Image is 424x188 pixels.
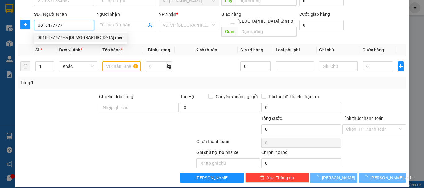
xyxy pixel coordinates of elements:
button: deleteXóa Thông tin [245,173,309,183]
span: kg [166,61,172,71]
div: Tổng: 1 [20,79,164,86]
span: VP Nhận [159,12,176,17]
span: Giao hàng [221,12,241,17]
input: Ghi chú đơn hàng [99,103,179,112]
span: Tổng cước [261,116,282,121]
button: plus [20,20,30,29]
span: [PERSON_NAME] [322,174,355,181]
input: Ghi Chú [319,61,358,71]
span: Phí thu hộ khách nhận trả [266,93,322,100]
div: SĐT Người Nhận [34,11,94,18]
button: [PERSON_NAME] và In [359,173,406,183]
span: Thu Hộ [180,94,194,99]
span: Giao [221,27,238,37]
span: Cước hàng [363,47,384,52]
span: Xóa Thông tin [267,174,294,181]
th: Loại phụ phí [273,44,317,56]
th: Ghi chú [317,44,360,56]
button: plus [398,61,404,71]
input: 0 [240,61,271,71]
span: Tên hàng [102,47,123,52]
span: SL [35,47,40,52]
label: Hình thức thanh toán [342,116,384,121]
span: Đơn vị tính [59,47,82,52]
button: [PERSON_NAME] [180,173,244,183]
span: plus [21,22,30,27]
span: user-add [148,23,153,28]
span: Khác [63,62,94,71]
span: loading [363,175,370,180]
span: plus [398,64,403,69]
span: delete [260,175,264,180]
button: [PERSON_NAME] [310,173,358,183]
div: Người nhận [97,11,156,18]
input: Cước giao hàng [299,20,344,30]
div: Chi phí nội bộ [261,149,341,158]
label: Cước giao hàng [299,12,330,17]
span: Chuyển khoản ng. gửi [213,93,260,100]
div: Chưa thanh toán [196,138,261,149]
span: [PERSON_NAME] và In [370,174,414,181]
span: Giá trị hàng [240,47,263,52]
span: Định lượng [148,47,170,52]
button: delete [20,61,30,71]
span: [PERSON_NAME] [196,174,229,181]
input: VD: Bàn, Ghế [102,61,141,71]
span: loading [315,175,322,180]
label: Ghi chú đơn hàng [99,94,133,99]
span: Kích thước [196,47,217,52]
span: [GEOGRAPHIC_DATA] tận nơi [235,18,297,24]
input: Dọc đường [238,27,297,37]
div: Ghi chú nội bộ nhà xe [196,149,260,158]
input: Nhập ghi chú [196,158,260,168]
